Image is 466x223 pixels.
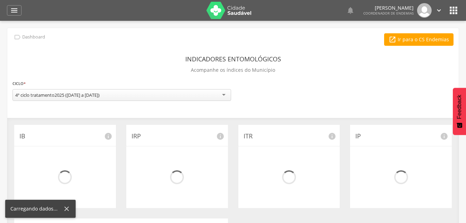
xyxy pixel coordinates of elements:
[363,11,414,16] span: Coordenador de Endemias
[456,95,463,119] span: Feedback
[346,3,355,18] a: 
[244,132,335,141] p: ITR
[12,80,26,87] label: Ciclo
[363,6,414,10] p: [PERSON_NAME]
[453,88,466,135] button: Feedback - Mostrar pesquisa
[435,7,443,14] i: 
[10,205,63,212] div: Carregando dados...
[104,132,112,140] i: info
[346,6,355,15] i: 
[22,34,45,40] p: Dashboard
[19,132,111,141] p: IB
[191,65,275,75] p: Acompanhe os índices do Município
[15,92,100,98] div: 4º ciclo tratamento2025 ([DATE] a [DATE])
[10,6,18,15] i: 
[14,33,21,41] i: 
[384,33,454,46] a: Ir para o CS Endemias
[185,53,281,65] header: Indicadores Entomológicos
[389,36,396,43] i: 
[216,132,224,140] i: info
[132,132,223,141] p: IRP
[328,132,336,140] i: info
[440,132,448,140] i: info
[435,3,443,18] a: 
[355,132,447,141] p: IP
[7,5,22,16] a: 
[448,5,459,16] i: 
